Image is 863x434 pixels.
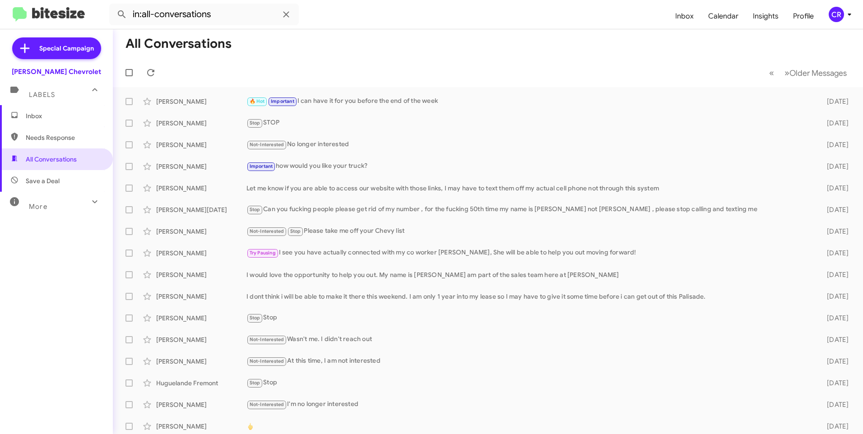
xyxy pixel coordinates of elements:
div: [DATE] [812,357,856,366]
div: [DATE] [812,400,856,409]
div: [PERSON_NAME] [156,162,246,171]
div: [DATE] [812,292,856,301]
div: [DATE] [812,249,856,258]
div: [DATE] [812,314,856,323]
div: [PERSON_NAME] [156,357,246,366]
div: [PERSON_NAME] [156,314,246,323]
div: [DATE] [812,379,856,388]
div: I would love the opportunity to help you out. My name is [PERSON_NAME] am part of the sales team ... [246,270,812,279]
a: Special Campaign [12,37,101,59]
div: [DATE] [812,227,856,236]
span: Stop [250,315,260,321]
div: Stop [246,378,812,388]
input: Search [109,4,299,25]
span: Not-Interested [250,337,284,342]
span: » [784,67,789,78]
div: [DATE] [812,205,856,214]
div: [DATE] [812,140,856,149]
div: CR [829,7,844,22]
div: [PERSON_NAME] [156,184,246,193]
div: [PERSON_NAME] [156,227,246,236]
span: Labels [29,91,55,99]
div: [PERSON_NAME] [156,270,246,279]
h1: All Conversations [125,37,232,51]
span: All Conversations [26,155,77,164]
div: [DATE] [812,270,856,279]
div: how would you like your truck? [246,161,812,171]
a: Inbox [668,3,701,29]
span: Save a Deal [26,176,60,185]
span: Not-Interested [250,228,284,234]
nav: Page navigation example [764,64,852,82]
div: [PERSON_NAME][DATE] [156,205,246,214]
div: [DATE] [812,162,856,171]
div: Let me know if you are able to access our website with those links, I may have to text them off m... [246,184,812,193]
div: [DATE] [812,119,856,128]
div: 🖕 [246,422,812,431]
div: [PERSON_NAME] [156,140,246,149]
div: At this time, I am not interested [246,356,812,366]
span: Stop [250,207,260,212]
div: Stop [246,313,812,323]
span: Try Pausing [250,250,276,256]
span: Older Messages [789,68,847,78]
span: Stop [250,380,260,386]
div: STOP [246,118,812,128]
div: [DATE] [812,97,856,106]
button: Previous [764,64,779,82]
div: I see you have actually connected with my co worker [PERSON_NAME], She will be able to help you o... [246,248,812,258]
div: Can you fucking people please get rid of my number , for the fucking 50th time my name is [PERSON... [246,204,812,215]
span: Not-Interested [250,142,284,148]
div: [DATE] [812,184,856,193]
span: Not-Interested [250,358,284,364]
span: Stop [250,120,260,126]
span: Inbox [26,111,102,120]
span: Needs Response [26,133,102,142]
div: [PERSON_NAME] [156,292,246,301]
a: Profile [786,3,821,29]
span: 🔥 Hot [250,98,265,104]
a: Calendar [701,3,746,29]
button: Next [779,64,852,82]
div: I dont think i will be able to make it there this weekend. I am only 1 year into my lease so I ma... [246,292,812,301]
div: [PERSON_NAME] [156,119,246,128]
span: Important [271,98,294,104]
div: I'm no longer interested [246,399,812,410]
span: Important [250,163,273,169]
div: Please take me off your Chevy list [246,226,812,236]
span: Stop [290,228,301,234]
button: CR [821,7,853,22]
div: [PERSON_NAME] [156,335,246,344]
span: « [769,67,774,78]
span: Not-Interested [250,402,284,407]
div: No longer interested [246,139,812,150]
div: [PERSON_NAME] [156,249,246,258]
span: More [29,203,47,211]
div: [PERSON_NAME] [156,422,246,431]
div: Wasn't me. I didn't reach out [246,334,812,345]
div: [PERSON_NAME] Chevrolet [12,67,101,76]
div: Huguelande Fremont [156,379,246,388]
a: Insights [746,3,786,29]
div: [PERSON_NAME] [156,400,246,409]
div: [DATE] [812,422,856,431]
span: Special Campaign [39,44,94,53]
div: I can have it for you before the end of the week [246,96,812,106]
div: [PERSON_NAME] [156,97,246,106]
div: [DATE] [812,335,856,344]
